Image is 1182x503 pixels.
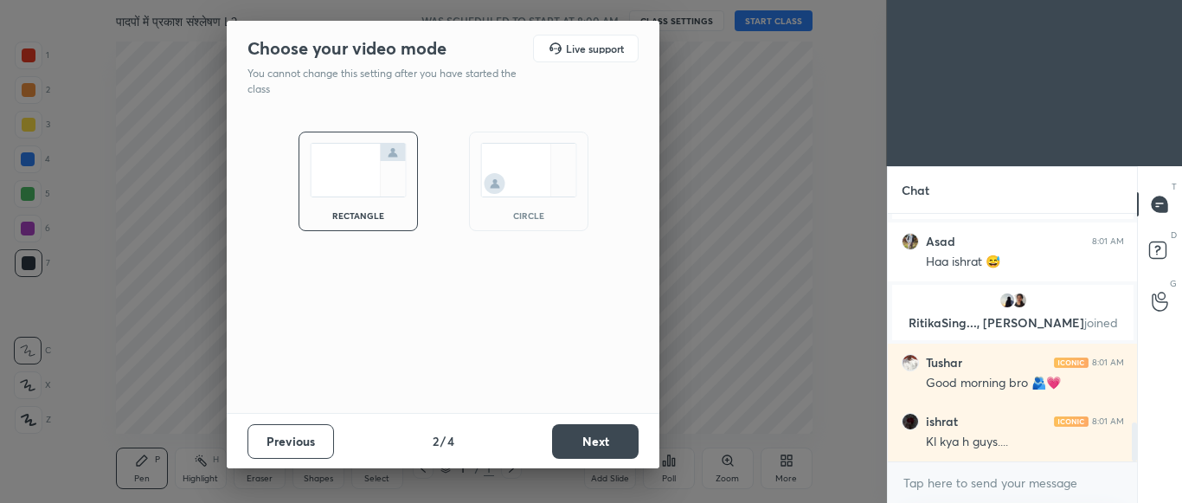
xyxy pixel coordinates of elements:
div: Kl kya h guys.... [926,434,1124,451]
p: G [1170,277,1177,290]
img: 078e7fb48de04b0f8379322c154b42ee.jpg [902,413,919,430]
h2: Choose your video mode [247,37,446,60]
img: normalScreenIcon.ae25ed63.svg [310,143,407,197]
p: D [1171,229,1177,242]
button: Next [552,424,639,459]
p: T [1172,180,1177,193]
h4: 2 [433,432,439,450]
div: 8:01 AM [1092,236,1124,247]
span: joined [1083,314,1117,331]
h6: Tushar [926,355,962,371]
h4: / [440,432,446,450]
img: afa46650305c43beb90934466c319b00.jpg [902,233,919,250]
h6: ishrat [926,414,958,429]
p: RitikaSing..., [PERSON_NAME] [903,316,1123,330]
img: iconic-light.a09c19a4.png [1054,416,1089,427]
h6: Asad [926,234,955,249]
div: circle [494,211,563,220]
p: Chat [888,167,943,213]
img: iconic-light.a09c19a4.png [1054,358,1089,368]
img: 2d96b16e16a84cf0aa602f95ac671148.jpg [998,292,1015,309]
button: Previous [247,424,334,459]
div: grid [888,214,1138,461]
div: Haa ishrat 😅 [926,254,1124,271]
div: Good morning bro 🫂💗 [926,375,1124,392]
div: 8:01 AM [1092,416,1124,427]
img: 6357596db3344363a3989d3b944f360b.jpg [1010,292,1027,309]
img: 2d701adf2a7247aeaa0018d173690177.jpg [902,354,919,371]
p: You cannot change this setting after you have started the class [247,66,528,97]
div: 8:01 AM [1092,358,1124,368]
img: circleScreenIcon.acc0effb.svg [480,143,577,197]
h4: 4 [447,432,454,450]
h5: Live support [566,43,624,54]
div: rectangle [324,211,393,220]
